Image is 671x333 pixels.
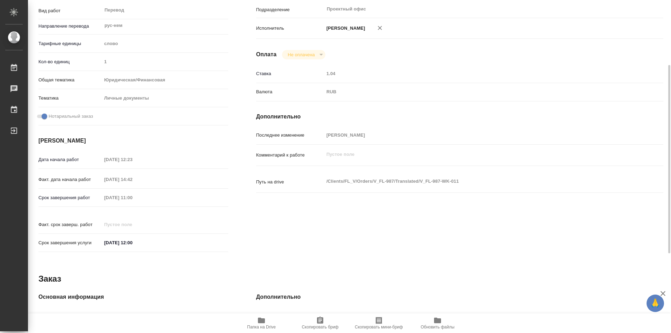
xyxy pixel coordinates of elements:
[256,293,663,301] h4: Дополнительно
[38,239,102,246] p: Срок завершения услуги
[38,176,102,183] p: Факт. дата начала работ
[102,38,228,50] div: слово
[256,50,277,59] h4: Оплата
[324,25,365,32] p: [PERSON_NAME]
[38,156,102,163] p: Дата начала работ
[256,113,663,121] h4: Дополнительно
[38,77,102,84] p: Общая тематика
[408,313,467,333] button: Обновить файлы
[38,194,102,201] p: Срок завершения работ
[372,20,388,36] button: Удалить исполнителя
[324,86,629,98] div: RUB
[247,325,276,330] span: Папка на Drive
[102,238,163,248] input: ✎ Введи что-нибудь
[38,273,61,284] h2: Заказ
[38,40,102,47] p: Тарифные единицы
[324,130,629,140] input: Пустое поле
[102,193,163,203] input: Пустое поле
[291,313,349,333] button: Скопировать бриф
[102,74,228,86] div: Юридическая/Финансовая
[355,325,403,330] span: Скопировать мини-бриф
[38,95,102,102] p: Тематика
[102,219,163,230] input: Пустое поле
[324,311,629,321] input: Пустое поле
[256,179,324,186] p: Путь на drive
[256,88,324,95] p: Валюта
[256,312,324,319] p: Путь на drive
[256,6,324,13] p: Подразделение
[38,137,228,145] h4: [PERSON_NAME]
[349,313,408,333] button: Скопировать мини-бриф
[649,296,661,311] span: 🙏
[38,7,102,14] p: Вид работ
[282,50,325,59] div: Не оплачена
[38,293,228,301] h4: Основная информация
[49,113,93,120] span: Нотариальный заказ
[256,70,324,77] p: Ставка
[647,295,664,312] button: 🙏
[256,152,324,159] p: Комментарий к работе
[38,312,102,319] p: Код заказа
[421,325,455,330] span: Обновить файлы
[302,325,338,330] span: Скопировать бриф
[38,23,102,30] p: Направление перевода
[102,57,228,67] input: Пустое поле
[102,92,228,104] div: Личные документы
[286,52,317,58] button: Не оплачена
[324,175,629,187] textarea: /Clients/FL_V/Orders/V_FL-987/Translated/V_FL-987-WK-011
[102,311,228,321] input: Пустое поле
[102,154,163,165] input: Пустое поле
[232,313,291,333] button: Папка на Drive
[38,221,102,228] p: Факт. срок заверш. работ
[256,132,324,139] p: Последнее изменение
[38,58,102,65] p: Кол-во единиц
[324,68,629,79] input: Пустое поле
[102,174,163,184] input: Пустое поле
[256,25,324,32] p: Исполнитель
